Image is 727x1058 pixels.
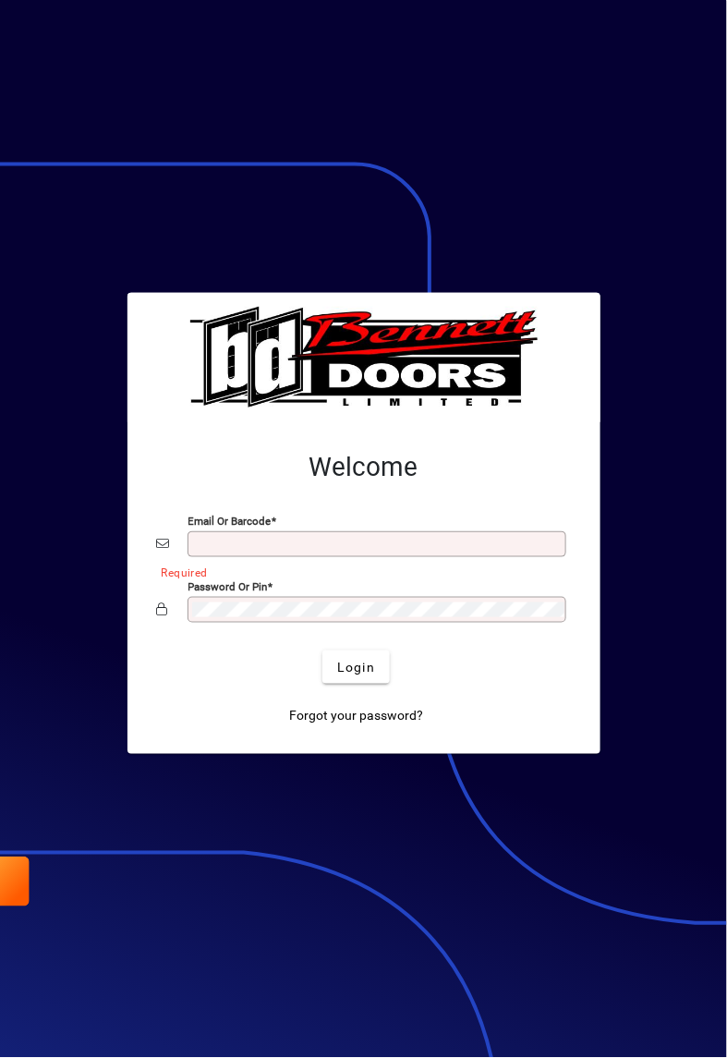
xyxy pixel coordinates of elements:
span: Login [337,658,375,677]
button: Login [322,651,390,684]
mat-label: Password or Pin [188,581,268,594]
mat-label: Email or Barcode [188,516,272,529]
h2: Welcome [157,452,571,483]
a: Forgot your password? [282,699,430,732]
span: Forgot your password? [289,706,423,725]
mat-error: Required [162,562,556,581]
